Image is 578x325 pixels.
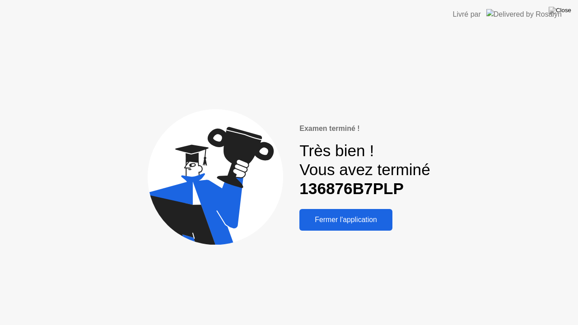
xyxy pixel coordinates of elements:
img: Close [549,7,571,14]
img: Delivered by Rosalyn [486,9,562,19]
div: Examen terminé ! [299,123,430,134]
button: Fermer l'application [299,209,392,231]
div: Livré par [453,9,481,20]
b: 136876B7PLP [299,180,404,197]
div: Fermer l'application [302,216,390,224]
div: Très bien ! Vous avez terminé [299,141,430,199]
